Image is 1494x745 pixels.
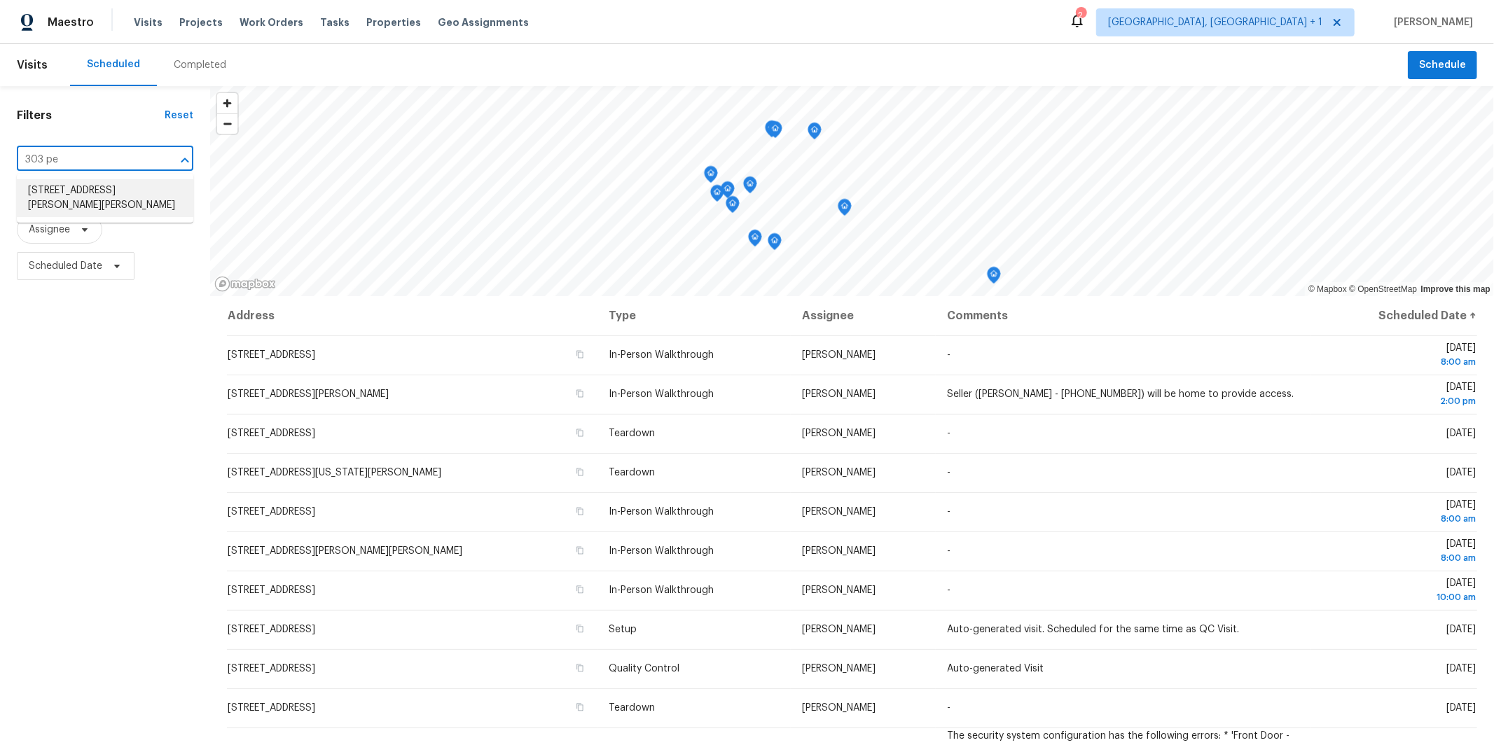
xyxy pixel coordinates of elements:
span: [PERSON_NAME] [802,703,876,713]
span: [DATE] [1447,468,1476,478]
span: Teardown [609,468,655,478]
span: Schedule [1419,57,1466,74]
button: Copy Address [574,466,586,478]
span: [PERSON_NAME] [802,664,876,674]
div: 2:00 pm [1322,394,1476,408]
span: In-Person Walkthrough [609,546,714,556]
button: Copy Address [574,701,586,713]
span: [STREET_ADDRESS] [228,585,315,595]
button: Schedule [1408,51,1477,80]
div: 8:00 am [1322,512,1476,526]
span: [GEOGRAPHIC_DATA], [GEOGRAPHIC_DATA] + 1 [1108,15,1322,29]
button: Zoom out [217,113,237,134]
span: Work Orders [240,15,303,29]
div: Map marker [704,166,718,188]
span: Properties [366,15,421,29]
span: In-Person Walkthrough [609,585,714,595]
span: [STREET_ADDRESS] [228,664,315,674]
span: - [947,429,950,438]
li: [STREET_ADDRESS][PERSON_NAME][PERSON_NAME] [17,179,193,217]
span: [DATE] [1322,578,1476,604]
span: Quality Control [609,664,679,674]
span: Tasks [320,18,350,27]
span: In-Person Walkthrough [609,507,714,517]
span: [PERSON_NAME] [802,389,876,399]
th: Assignee [791,296,936,335]
span: [PERSON_NAME] [802,429,876,438]
span: Geo Assignments [438,15,529,29]
span: Maestro [48,15,94,29]
span: [DATE] [1447,703,1476,713]
div: Map marker [726,196,740,218]
span: Setup [609,625,637,634]
div: Map marker [987,267,1001,288]
input: Search for an address... [17,149,154,171]
span: Teardown [609,429,655,438]
a: Mapbox [1308,284,1347,294]
div: Map marker [808,123,822,144]
button: Zoom in [217,93,237,113]
span: [DATE] [1322,539,1476,565]
div: Scheduled [87,57,140,71]
canvas: Map [210,86,1494,296]
button: Copy Address [574,348,586,361]
span: [PERSON_NAME] [802,350,876,360]
div: Map marker [768,121,782,143]
span: In-Person Walkthrough [609,350,714,360]
span: [STREET_ADDRESS] [228,350,315,360]
span: - [947,468,950,478]
a: OpenStreetMap [1349,284,1417,294]
div: 8:00 am [1322,355,1476,369]
span: Assignee [29,223,70,237]
span: Seller ([PERSON_NAME] - [PHONE_NUMBER]) will be home to provide access. [947,389,1294,399]
span: Visits [134,15,162,29]
span: [STREET_ADDRESS][PERSON_NAME][PERSON_NAME] [228,546,462,556]
span: In-Person Walkthrough [609,389,714,399]
span: - [947,350,950,360]
div: Reset [165,109,193,123]
span: [PERSON_NAME] [1388,15,1473,29]
span: [DATE] [1322,343,1476,369]
span: [DATE] [1322,382,1476,408]
span: Teardown [609,703,655,713]
span: Auto-generated Visit [947,664,1044,674]
button: Copy Address [574,505,586,517]
div: Map marker [710,185,724,207]
a: Improve this map [1421,284,1490,294]
span: [STREET_ADDRESS][US_STATE][PERSON_NAME] [228,468,441,478]
span: Visits [17,50,48,81]
span: - [947,546,950,556]
span: [PERSON_NAME] [802,625,876,634]
div: 8:00 am [1322,551,1476,565]
span: - [947,703,950,713]
span: Scheduled Date [29,259,102,273]
button: Copy Address [574,426,586,439]
div: Map marker [768,233,782,255]
div: Map marker [721,181,735,203]
th: Type [597,296,790,335]
div: 2 [1076,8,1086,22]
div: 10:00 am [1322,590,1476,604]
span: [PERSON_NAME] [802,546,876,556]
span: [DATE] [1447,664,1476,674]
span: [STREET_ADDRESS] [228,429,315,438]
th: Address [227,296,597,335]
span: Zoom out [217,114,237,134]
span: [STREET_ADDRESS] [228,625,315,634]
span: Auto-generated visit. Scheduled for the same time as QC Visit. [947,625,1239,634]
span: [DATE] [1447,429,1476,438]
button: Copy Address [574,622,586,635]
span: [DATE] [1322,500,1476,526]
span: [STREET_ADDRESS] [228,703,315,713]
span: Projects [179,15,223,29]
span: [DATE] [1447,625,1476,634]
button: Copy Address [574,662,586,674]
div: Map marker [743,176,757,198]
span: [STREET_ADDRESS] [228,507,315,517]
span: - [947,585,950,595]
button: Copy Address [574,583,586,596]
th: Scheduled Date ↑ [1310,296,1477,335]
span: [PERSON_NAME] [802,585,876,595]
button: Copy Address [574,387,586,400]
